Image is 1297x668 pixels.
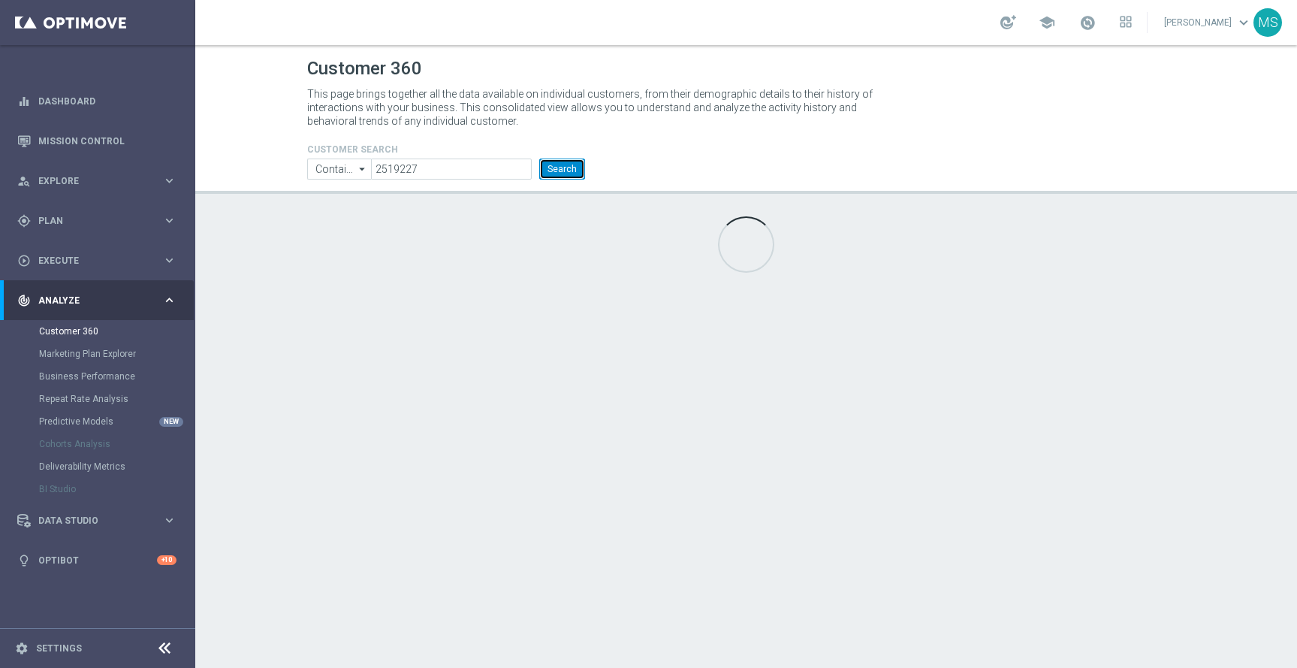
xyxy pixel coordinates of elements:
[38,256,162,265] span: Execute
[39,388,194,410] div: Repeat Rate Analysis
[39,478,194,500] div: BI Studio
[17,254,31,268] i: play_circle_outline
[17,294,162,307] div: Analyze
[36,644,82,653] a: Settings
[17,95,31,108] i: equalizer
[17,95,177,107] button: equalizer Dashboard
[39,455,194,478] div: Deliverability Metrics
[17,81,176,121] div: Dashboard
[162,174,176,188] i: keyboard_arrow_right
[157,555,176,565] div: +10
[17,174,162,188] div: Explore
[307,144,585,155] h4: CUSTOMER SEARCH
[17,214,31,228] i: gps_fixed
[307,159,372,180] input: Contains
[17,514,162,527] div: Data Studio
[17,135,177,147] button: Mission Control
[38,516,162,525] span: Data Studio
[162,213,176,228] i: keyboard_arrow_right
[539,159,585,180] button: Search
[1163,11,1253,34] a: [PERSON_NAME]keyboard_arrow_down
[355,159,370,179] i: arrow_drop_down
[371,159,531,180] input: Enter CID, Email, name or phone
[39,343,194,365] div: Marketing Plan Explorer
[17,540,176,580] div: Optibot
[162,253,176,268] i: keyboard_arrow_right
[17,555,177,567] button: lightbulb Optibot +10
[38,121,176,161] a: Mission Control
[17,215,177,227] button: gps_fixed Plan keyboard_arrow_right
[39,348,156,360] a: Marketing Plan Explorer
[15,642,29,655] i: settings
[1039,14,1055,31] span: school
[39,410,194,433] div: Predictive Models
[162,513,176,527] i: keyboard_arrow_right
[38,81,176,121] a: Dashboard
[17,175,177,187] button: person_search Explore keyboard_arrow_right
[39,320,194,343] div: Customer 360
[38,296,162,305] span: Analyze
[159,417,183,427] div: NEW
[1253,8,1282,37] div: MS
[39,365,194,388] div: Business Performance
[17,174,31,188] i: person_search
[307,58,1186,80] h1: Customer 360
[39,461,156,473] a: Deliverability Metrics
[39,416,156,428] a: Predictive Models
[39,393,156,405] a: Repeat Rate Analysis
[17,295,177,307] button: track_changes Analyze keyboard_arrow_right
[39,433,194,455] div: Cohorts Analysis
[17,554,31,567] i: lightbulb
[38,177,162,186] span: Explore
[38,216,162,225] span: Plan
[39,370,156,382] a: Business Performance
[38,540,157,580] a: Optibot
[17,294,31,307] i: track_changes
[17,255,177,267] button: play_circle_outline Execute keyboard_arrow_right
[1235,14,1252,31] span: keyboard_arrow_down
[17,121,176,161] div: Mission Control
[162,293,176,307] i: keyboard_arrow_right
[17,515,177,527] button: Data Studio keyboard_arrow_right
[307,87,885,128] p: This page brings together all the data available on individual customers, from their demographic ...
[39,325,156,337] a: Customer 360
[17,254,162,268] div: Execute
[17,214,162,228] div: Plan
